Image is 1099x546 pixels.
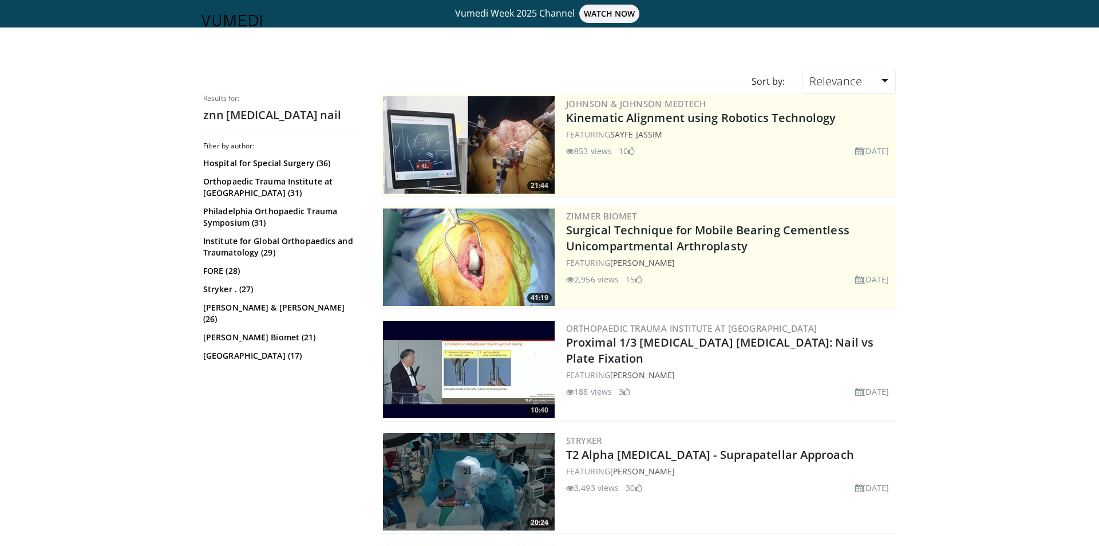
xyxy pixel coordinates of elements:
a: [PERSON_NAME] [610,370,675,380]
a: Stryker [566,435,602,446]
a: [PERSON_NAME] & [PERSON_NAME] (26) [203,302,361,325]
h2: znn [MEDICAL_DATA] nail [203,108,363,123]
li: 15 [626,273,642,285]
div: FEATURING [566,128,894,140]
li: 3,493 views [566,482,619,494]
a: [PERSON_NAME] [610,466,675,477]
a: 41:19 [383,209,555,306]
li: [DATE] [855,273,889,285]
a: Sayfe Jassim [610,129,662,140]
a: Relevance [802,69,896,94]
div: FEATURING [566,369,894,381]
li: [DATE] [855,482,889,494]
div: FEATURING [566,465,894,477]
a: Surgical Technique for Mobile Bearing Cementless Unicompartmental Arthroplasty [566,222,849,254]
a: Institute for Global Orthopaedics and Traumatology (29) [203,235,361,258]
a: T2 Alpha [MEDICAL_DATA] - Suprapatellar Approach [566,447,854,462]
img: 6dac92b0-8760-435a-acb9-7eaa8ee21333.300x170_q85_crop-smart_upscale.jpg [383,433,555,531]
li: [DATE] [855,386,889,398]
a: Kinematic Alignment using Robotics Technology [566,110,836,125]
li: [DATE] [855,145,889,157]
a: Orthopaedic Trauma Institute at [GEOGRAPHIC_DATA] (31) [203,176,361,199]
h3: Filter by author: [203,142,363,151]
a: Orthopaedic Trauma Institute at [GEOGRAPHIC_DATA] [566,323,817,334]
a: Johnson & Johnson MedTech [566,98,706,109]
a: Stryker . (27) [203,284,361,295]
a: 20:24 [383,433,555,531]
li: 30 [626,482,642,494]
p: Results for: [203,94,363,103]
div: Sort by: [743,69,793,94]
img: 85482610-0380-4aae-aa4a-4a9be0c1a4f1.300x170_q85_crop-smart_upscale.jpg [383,96,555,194]
a: FORE (28) [203,265,361,277]
li: 853 views [566,145,612,157]
a: Hospital for Special Surgery (36) [203,158,361,169]
div: FEATURING [566,257,894,269]
a: [GEOGRAPHIC_DATA] (17) [203,350,361,362]
li: 3 [619,386,630,398]
li: 2,956 views [566,273,619,285]
img: e9ed289e-2b85-4599-8337-2e2b4fe0f32a.300x170_q85_crop-smart_upscale.jpg [383,209,555,306]
span: 41:19 [527,293,552,303]
a: Philadelphia Orthopaedic Trauma Symposium (31) [203,206,361,229]
span: Relevance [809,73,862,89]
img: VuMedi Logo [201,15,262,26]
span: 10:40 [527,405,552,415]
a: 21:44 [383,96,555,194]
a: [PERSON_NAME] [610,257,675,268]
a: 10:40 [383,321,555,418]
span: 21:44 [527,180,552,191]
a: [PERSON_NAME] Biomet (21) [203,332,361,343]
a: Proximal 1/3 [MEDICAL_DATA] [MEDICAL_DATA]: Nail vs Plate Fixation [566,335,873,366]
li: 188 views [566,386,612,398]
span: 20:24 [527,517,552,528]
a: Zimmer Biomet [566,210,637,222]
img: 130e5ff6-5539-4c13-8776-4a9f2ba6df05.300x170_q85_crop-smart_upscale.jpg [383,321,555,418]
li: 10 [619,145,635,157]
